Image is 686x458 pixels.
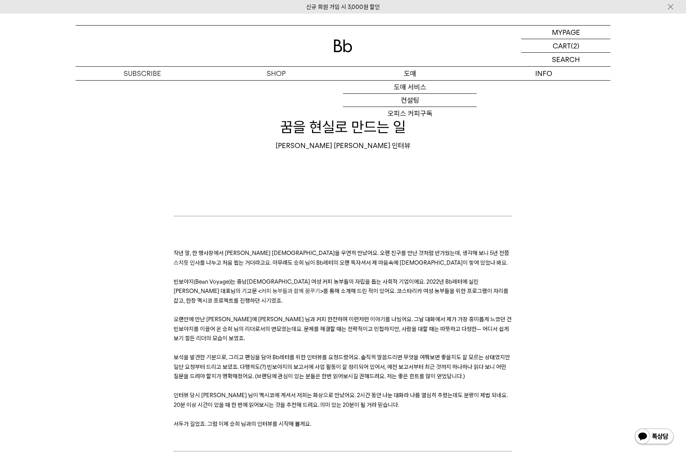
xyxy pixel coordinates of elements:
p: CART [553,39,571,52]
a: SHOP [209,67,343,80]
p: 도매 [343,67,477,80]
img: 카카오톡 채널 1:1 채팅 버튼 [634,428,674,446]
a: 신규 회원 가입 시 3,000원 할인 [306,3,380,10]
a: 컨설팅 [343,94,477,107]
div: [PERSON_NAME] [PERSON_NAME] 인터뷰 [76,141,610,150]
a: CART (2) [521,39,610,53]
img: 로고 [334,40,352,52]
a: SUBSCRIBE [76,67,209,80]
span: 인터뷰 당시 [PERSON_NAME] 님이 멕시코에 계셔서 저희는 화상으로 만났어요. 2시간 동안 나눈 대화라 나름 열심히 추렸는데도 분량이 제법 되네요. 20분 이상 시간이... [174,392,508,408]
span: 보석을 발견한 기분으로, 그리고 팬심을 담아 Bb레터를 위한 인터뷰를 요청드렸어요. 솔직히 말씀드리면 무엇을 여쭤보면 좋을지도 잘 모르는 상태였지만 일단 요청부터 드리고 보았... [174,354,510,380]
a: 오피스 커피구독 [343,107,477,120]
p: (2) [571,39,579,52]
span: 서두가 길었죠. 그럼 이제 승희 님과의 인터뷰를 시작해 볼게요. [174,420,311,427]
a: 도매 서비스 [343,81,477,94]
a: 커피 농부들과 함께 꿈꾸기 [261,288,320,294]
span: 오랜만에 만난 [PERSON_NAME]에 [PERSON_NAME] 님과 커피 한잔하며 이런저런 이야기를 나눴어요. 그날 대화에서 제가 가장 흥미롭게 느꼈던 건 빈보야지를 이끌... [174,316,512,342]
p: INFO [477,67,610,80]
p: MYPAGE [552,26,580,39]
span: 작년 말, 한 행사장에서 [PERSON_NAME] [DEMOGRAPHIC_DATA]을 우연히 만났어요. 오랜 친구를 만난 것처럼 반가웠는데, 생각해 보니 5년 전쯤 스치듯 인... [174,250,509,266]
a: MYPAGE [521,26,610,39]
span: >를 통해 소개해 드린 적이 있어요. 코스타리카 여성 농부들을 위한 프로그램이 자리를 잡고, 한창 멕시코 프로젝트를 진행하던 시기였죠. [174,288,508,304]
p: SEARCH [552,53,580,66]
h1: 꿈을 현실로 만드는 일 [76,117,610,137]
span: 빈보야지(Bean Voyage)는 중남[DEMOGRAPHIC_DATA] 여성 커피 농부들의 자립을 돕는 사회적 기업이에요. 2022년 Bb레터에 실린 [PERSON_NAME]... [174,278,479,294]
